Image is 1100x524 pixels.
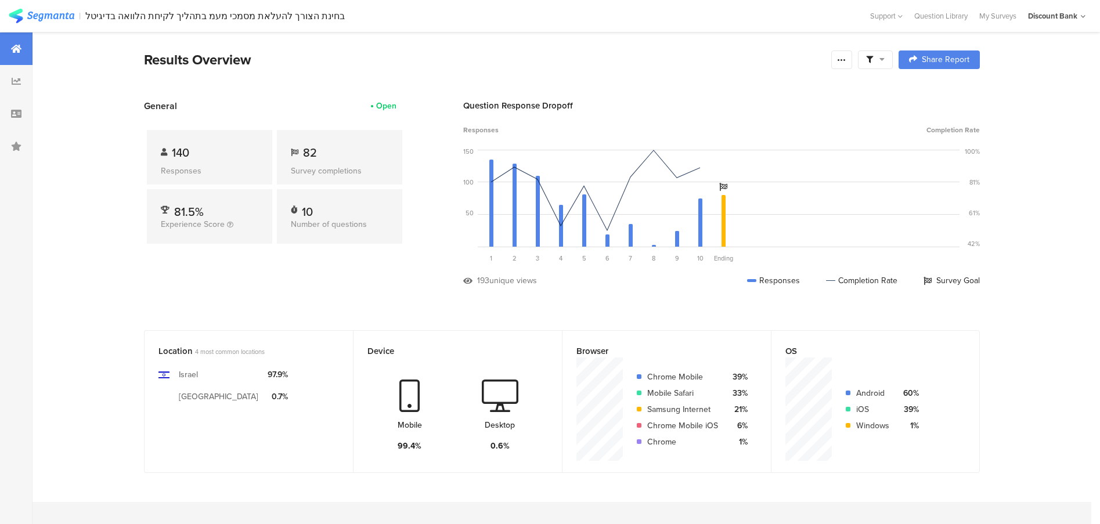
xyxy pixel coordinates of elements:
div: Survey Goal [924,274,980,287]
div: Device [367,345,529,357]
div: 193 [477,274,489,287]
div: Windows [856,420,889,432]
div: 10 [302,203,313,215]
span: Responses [463,125,499,135]
div: 150 [463,147,474,156]
div: 0.6% [491,440,510,452]
span: 4 most common locations [195,347,265,356]
span: Number of questions [291,218,367,230]
div: Chrome Mobile iOS [647,420,718,432]
div: Completion Rate [826,274,897,287]
div: Chrome Mobile [647,371,718,383]
span: 3 [536,254,539,263]
div: 100 [463,178,474,187]
span: 2 [513,254,517,263]
div: 81% [969,178,980,187]
span: 9 [675,254,679,263]
span: 82 [303,144,317,161]
span: 10 [697,254,704,263]
span: 4 [559,254,562,263]
div: Responses [747,274,800,287]
div: Ending [712,254,735,263]
div: 39% [727,371,748,383]
div: Android [856,387,889,399]
div: Desktop [485,419,515,431]
div: Israel [179,368,198,381]
div: בחינת הצורך להעלאת מסמכי מעמ בתהליך לקיחת הלוואה בדיגיטל [85,10,345,21]
span: 140 [172,144,189,161]
div: Location [158,345,320,357]
div: 50 [466,208,474,218]
div: Mobile [398,419,422,431]
div: 21% [727,403,748,415]
div: Support [870,7,903,25]
img: segmanta logo [9,9,74,23]
div: Responses [161,165,258,177]
a: My Surveys [973,10,1022,21]
span: General [144,99,177,113]
div: 33% [727,387,748,399]
div: OS [785,345,946,357]
div: 99.4% [398,440,421,452]
div: [GEOGRAPHIC_DATA] [179,391,258,403]
div: Discount Bank [1028,10,1077,21]
div: unique views [489,274,537,287]
div: Results Overview [144,49,825,70]
span: 81.5% [174,203,204,221]
div: Chrome [647,436,718,448]
span: Experience Score [161,218,225,230]
span: 1 [490,254,492,263]
div: Question Response Dropoff [463,99,980,112]
div: 100% [965,147,980,156]
span: 6 [605,254,609,263]
div: 0.7% [268,391,288,403]
div: Open [376,100,396,112]
div: 97.9% [268,368,288,381]
span: 7 [629,254,632,263]
div: 1% [899,420,919,432]
span: Share Report [922,56,969,64]
span: Completion Rate [926,125,980,135]
span: 8 [652,254,655,263]
span: 5 [582,254,586,263]
a: Question Library [908,10,973,21]
div: 6% [727,420,748,432]
div: | [79,9,81,23]
div: 61% [969,208,980,218]
i: Survey Goal [719,183,727,191]
div: iOS [856,403,889,415]
div: Browser [576,345,738,357]
div: 60% [899,387,919,399]
div: Samsung Internet [647,403,718,415]
div: 39% [899,403,919,415]
div: Survey completions [291,165,388,177]
div: 42% [968,239,980,248]
div: Mobile Safari [647,387,718,399]
div: 1% [727,436,748,448]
